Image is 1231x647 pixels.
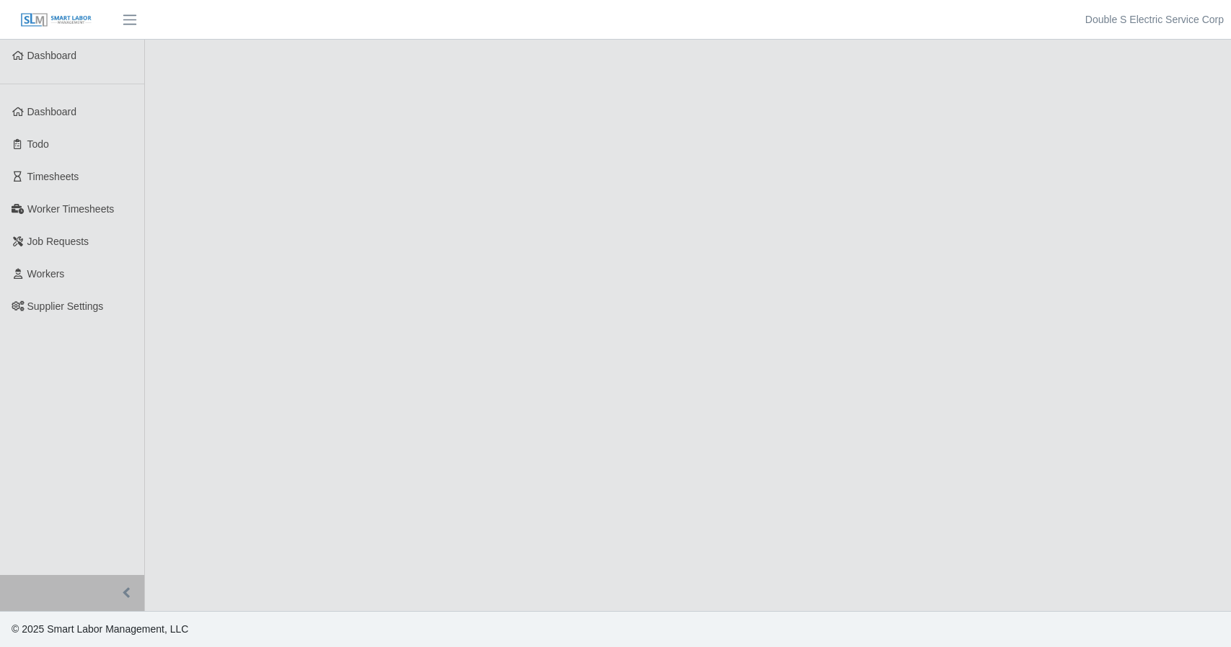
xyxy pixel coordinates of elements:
span: Supplier Settings [27,300,104,312]
span: Todo [27,138,49,150]
span: Workers [27,268,65,280]
span: Dashboard [27,106,77,117]
span: Job Requests [27,236,89,247]
span: Timesheets [27,171,79,182]
a: Double S Electric Service Corp [1085,12,1224,27]
span: Dashboard [27,50,77,61]
img: SLM Logo [20,12,92,28]
span: Worker Timesheets [27,203,114,215]
span: © 2025 Smart Labor Management, LLC [12,623,188,635]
